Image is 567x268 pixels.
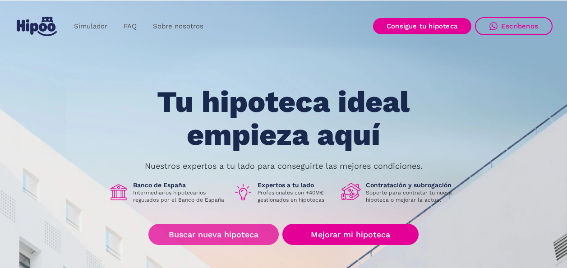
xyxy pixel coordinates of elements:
[366,189,459,203] p: Soporte para contratar tu nueva hipoteca o mejorar la actual
[501,22,538,30] div: Escríbenos
[145,162,423,170] p: Nuestros expertos a tu lado para conseguirte las mejores condiciones.
[66,18,115,35] a: Simulador
[475,17,553,35] a: Escríbenos
[133,181,226,189] h1: Banco de España
[14,13,59,40] a: home
[373,18,471,34] a: Consigue tu hipoteca
[133,189,226,203] p: Intermediarios hipotecarios regulados por el Banco de España
[148,224,279,245] a: Buscar nueva hipoteca
[112,86,454,151] h1: Tu hipoteca ideal empieza aquí
[366,181,459,189] h1: Contratación y subrogación
[258,181,334,189] h1: Expertos a tu lado
[115,18,145,35] a: FAQ
[258,189,334,203] p: Profesionales con +40M€ gestionados en hipotecas
[145,18,212,35] a: Sobre nosotros
[282,224,418,245] a: Mejorar mi hipoteca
